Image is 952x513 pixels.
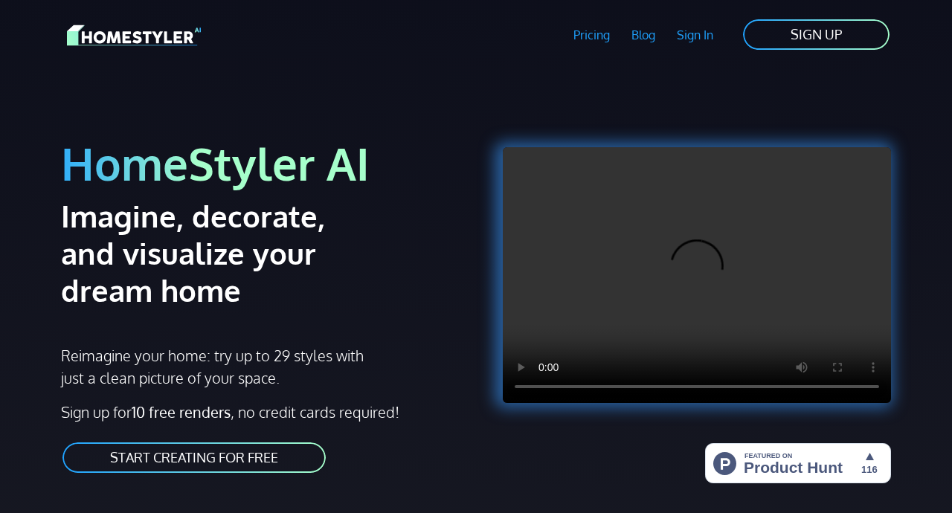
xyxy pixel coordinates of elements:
strong: 10 free renders [132,402,231,422]
p: Reimagine your home: try up to 29 styles with just a clean picture of your space. [61,344,366,389]
a: Blog [620,18,666,52]
img: HomeStyler AI logo [67,22,201,48]
a: Pricing [563,18,621,52]
img: HomeStyler AI - Interior Design Made Easy: One Click to Your Dream Home | Product Hunt [705,443,891,483]
a: SIGN UP [742,18,891,51]
a: START CREATING FOR FREE [61,441,327,474]
h1: HomeStyler AI [61,135,467,191]
p: Sign up for , no credit cards required! [61,401,467,423]
a: Sign In [666,18,724,52]
h2: Imagine, decorate, and visualize your dream home [61,197,386,309]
